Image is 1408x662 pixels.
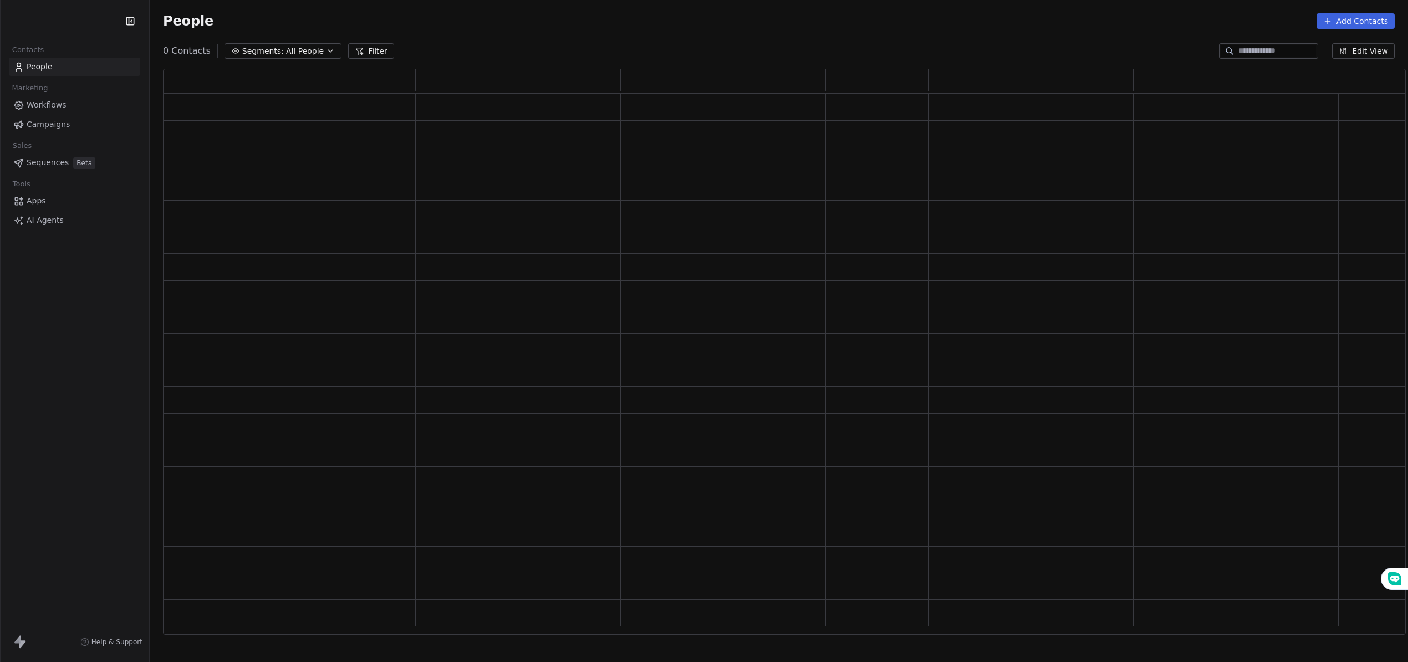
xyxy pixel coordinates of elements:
a: Apps [9,192,140,210]
span: Segments: [242,45,284,57]
span: Marketing [7,80,53,96]
button: Filter [348,43,394,59]
span: Tools [8,176,35,192]
span: Apps [27,195,46,207]
span: Campaigns [27,119,70,130]
a: Workflows [9,96,140,114]
button: Add Contacts [1317,13,1395,29]
span: Sequences [27,157,69,169]
span: Sales [8,138,37,154]
div: grid [164,94,1406,635]
span: 0 Contacts [163,44,211,58]
span: All People [286,45,324,57]
a: SequencesBeta [9,154,140,172]
a: People [9,58,140,76]
span: People [27,61,53,73]
span: Help & Support [91,638,142,646]
span: Contacts [7,42,49,58]
span: Workflows [27,99,67,111]
a: AI Agents [9,211,140,230]
span: People [163,13,213,29]
a: Help & Support [80,638,142,646]
span: AI Agents [27,215,64,226]
button: Edit View [1332,43,1395,59]
a: Campaigns [9,115,140,134]
span: Beta [73,157,95,169]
